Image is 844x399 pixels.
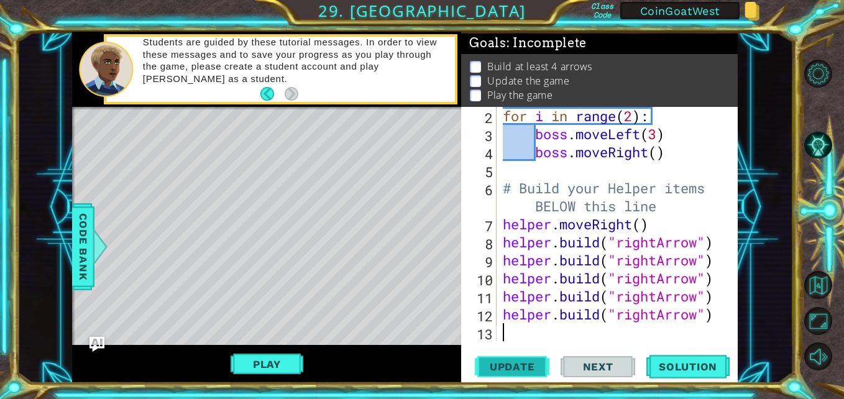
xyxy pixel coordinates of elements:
span: Update [477,360,548,373]
div: 10 [464,271,497,289]
div: 13 [464,325,497,343]
button: AI Hint [804,131,832,159]
span: : Incomplete [507,35,587,50]
div: 12 [464,307,497,325]
div: 7 [464,217,497,235]
button: Next [285,87,298,101]
button: Maximize Browser [804,307,832,335]
a: Back to Map [806,267,844,303]
button: Level Options [804,60,832,88]
button: Play [231,352,303,376]
span: Solution [646,360,730,373]
div: 4 [464,145,497,163]
button: Next [561,353,635,380]
div: 5 [464,163,497,181]
img: Copy class code [745,2,759,21]
p: Build at least 4 arrows [487,60,592,73]
button: Back to Map [804,271,832,299]
span: Next [571,360,626,373]
div: 8 [464,235,497,253]
label: Class Code [589,2,615,19]
div: 2 [464,109,497,127]
span: Goals [469,35,587,51]
p: Students are guided by these tutorial messages. In order to view these messages and to save your ... [143,36,446,85]
button: Solution [646,353,730,380]
span: Code Bank [73,209,93,285]
button: Update [475,353,549,380]
div: 3 [464,127,497,145]
div: 11 [464,289,497,307]
p: Play the game [487,88,553,102]
button: Ask AI [89,337,104,352]
button: Mute [804,342,832,370]
button: Back [260,87,285,101]
p: Update the game [487,74,569,88]
div: 9 [464,253,497,271]
div: 6 [464,181,497,217]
